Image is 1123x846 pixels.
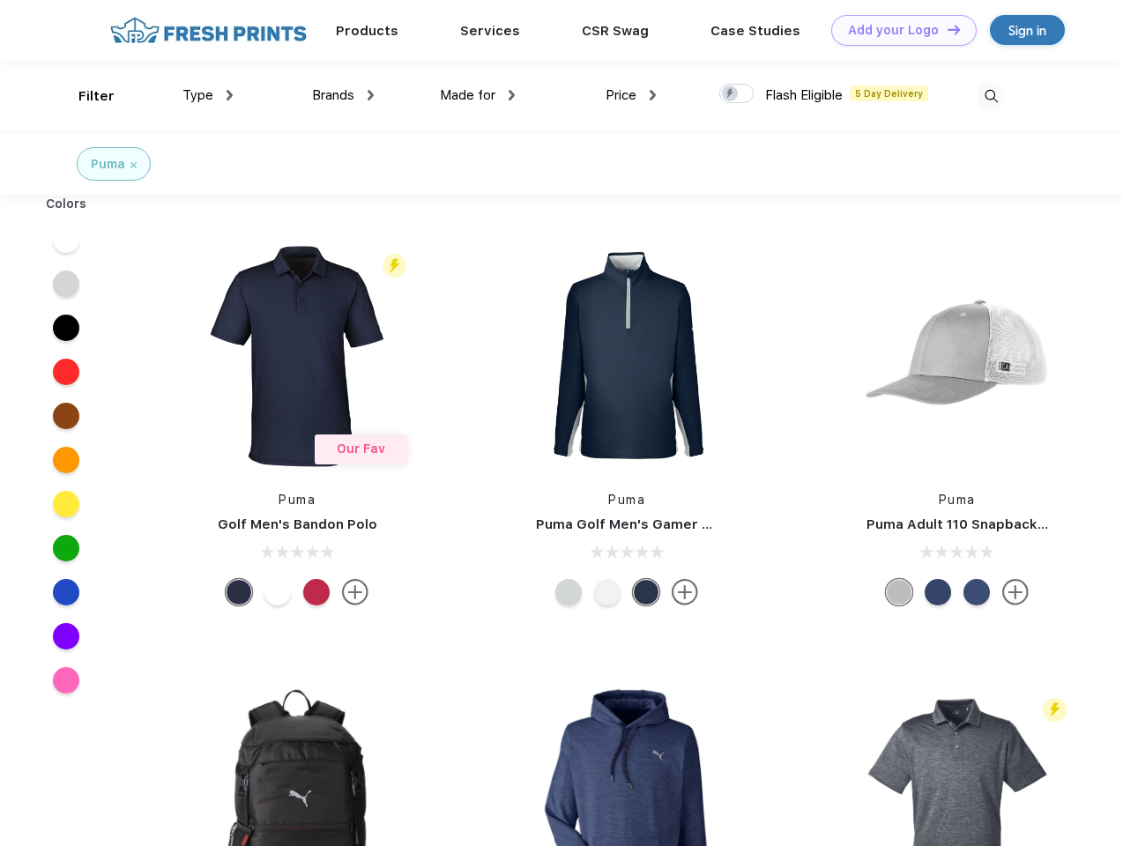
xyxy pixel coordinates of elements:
[440,87,495,103] span: Made for
[91,155,125,174] div: Puma
[264,579,291,605] div: Bright White
[368,90,374,100] img: dropdown.png
[650,90,656,100] img: dropdown.png
[633,579,659,605] div: Navy Blazer
[765,87,843,103] span: Flash Eligible
[509,90,515,100] img: dropdown.png
[925,579,951,605] div: Peacoat with Qut Shd
[279,493,316,507] a: Puma
[383,254,406,278] img: flash_active_toggle.svg
[672,579,698,605] img: more.svg
[990,15,1065,45] a: Sign in
[182,87,213,103] span: Type
[1008,20,1046,41] div: Sign in
[850,85,928,101] span: 5 Day Delivery
[1043,698,1067,722] img: flash_active_toggle.svg
[226,579,252,605] div: Navy Blazer
[594,579,621,605] div: Bright White
[105,15,312,46] img: fo%20logo%202.webp
[218,516,377,532] a: Golf Men's Bandon Polo
[33,195,100,213] div: Colors
[509,239,744,473] img: func=resize&h=266
[180,239,414,473] img: func=resize&h=266
[939,493,976,507] a: Puma
[886,579,912,605] div: Quarry with Brt Whit
[840,239,1075,473] img: func=resize&h=266
[948,25,960,34] img: DT
[848,23,939,38] div: Add your Logo
[977,82,1006,111] img: desktop_search.svg
[337,442,385,456] span: Our Fav
[130,162,137,168] img: filter_cancel.svg
[1002,579,1029,605] img: more.svg
[963,579,990,605] div: Peacoat Qut Shd
[312,87,354,103] span: Brands
[342,579,368,605] img: more.svg
[536,516,814,532] a: Puma Golf Men's Gamer Golf Quarter-Zip
[460,23,520,39] a: Services
[303,579,330,605] div: Ski Patrol
[582,23,649,39] a: CSR Swag
[227,90,233,100] img: dropdown.png
[608,493,645,507] a: Puma
[555,579,582,605] div: High Rise
[606,87,636,103] span: Price
[78,86,115,107] div: Filter
[336,23,398,39] a: Products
